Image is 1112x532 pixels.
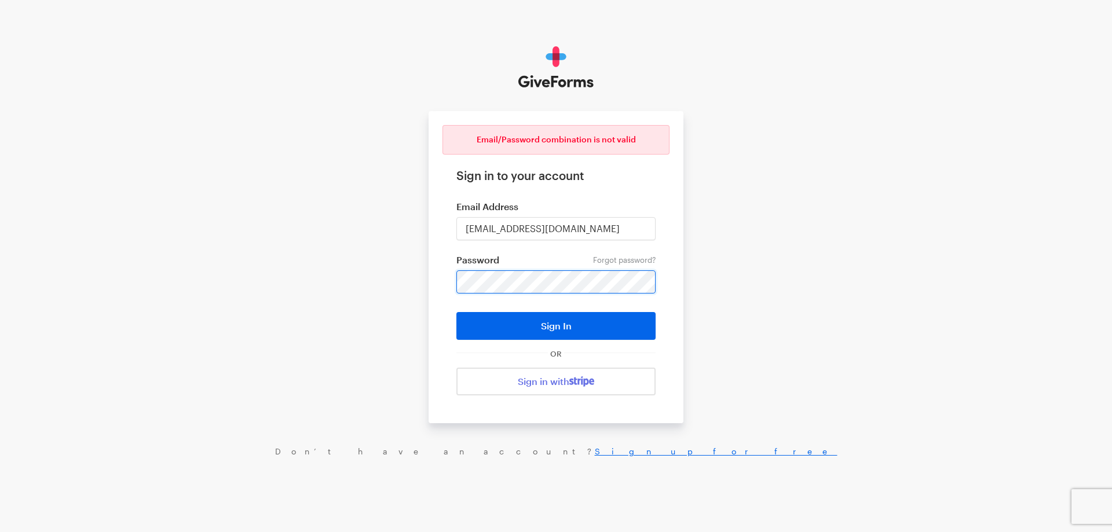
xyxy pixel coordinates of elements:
a: Sign in with [456,368,656,395]
img: GiveForms [518,46,594,88]
a: Sign up for free [595,446,837,456]
label: Password [456,254,656,266]
span: OR [548,349,564,358]
a: Forgot password? [593,255,656,265]
button: Sign In [456,312,656,340]
h1: Sign in to your account [456,168,656,182]
div: Don’t have an account? [12,446,1100,457]
label: Email Address [456,201,656,212]
img: stripe-07469f1003232ad58a8838275b02f7af1ac9ba95304e10fa954b414cd571f63b.svg [569,376,594,387]
div: Email/Password combination is not valid [442,125,670,155]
